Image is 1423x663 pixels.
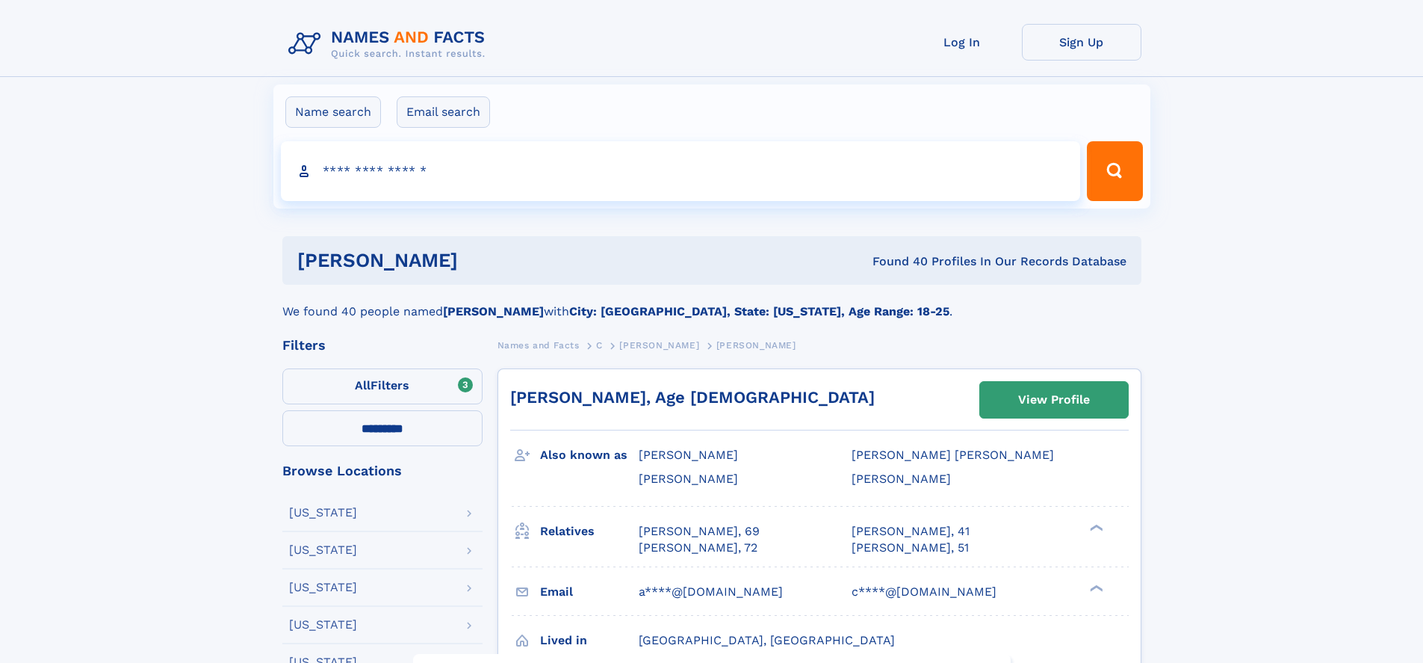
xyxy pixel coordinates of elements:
[980,382,1128,418] a: View Profile
[1086,522,1104,532] div: ❯
[282,464,483,478] div: Browse Locations
[639,523,760,540] a: [PERSON_NAME], 69
[289,582,357,593] div: [US_STATE]
[289,544,357,556] div: [US_STATE]
[639,472,738,486] span: [PERSON_NAME]
[1022,24,1141,61] a: Sign Up
[619,336,699,354] a: [PERSON_NAME]
[355,378,371,392] span: All
[540,519,639,544] h3: Relatives
[852,448,1054,462] span: [PERSON_NAME] [PERSON_NAME]
[540,579,639,605] h3: Email
[596,336,603,354] a: C
[281,141,1081,201] input: search input
[1087,141,1142,201] button: Search Button
[596,340,603,351] span: C
[282,339,483,352] div: Filters
[510,388,875,407] a: [PERSON_NAME], Age [DEMOGRAPHIC_DATA]
[289,619,357,631] div: [US_STATE]
[639,448,738,462] span: [PERSON_NAME]
[665,253,1126,270] div: Found 40 Profiles In Our Records Database
[289,507,357,519] div: [US_STATE]
[852,540,969,556] a: [PERSON_NAME], 51
[639,633,895,647] span: [GEOGRAPHIC_DATA], [GEOGRAPHIC_DATA]
[497,336,580,354] a: Names and Facts
[282,24,497,64] img: Logo Names and Facts
[285,96,381,128] label: Name search
[282,368,483,404] label: Filters
[852,523,970,540] a: [PERSON_NAME], 41
[443,304,544,318] b: [PERSON_NAME]
[1018,383,1090,417] div: View Profile
[619,340,699,351] span: [PERSON_NAME]
[540,628,639,653] h3: Lived in
[1086,583,1104,593] div: ❯
[902,24,1022,61] a: Log In
[540,442,639,468] h3: Also known as
[297,251,666,270] h1: [PERSON_NAME]
[716,340,796,351] span: [PERSON_NAME]
[282,285,1141,321] div: We found 40 people named with .
[639,540,757,556] a: [PERSON_NAME], 72
[569,304,949,318] b: City: [GEOGRAPHIC_DATA], State: [US_STATE], Age Range: 18-25
[852,472,951,486] span: [PERSON_NAME]
[397,96,490,128] label: Email search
